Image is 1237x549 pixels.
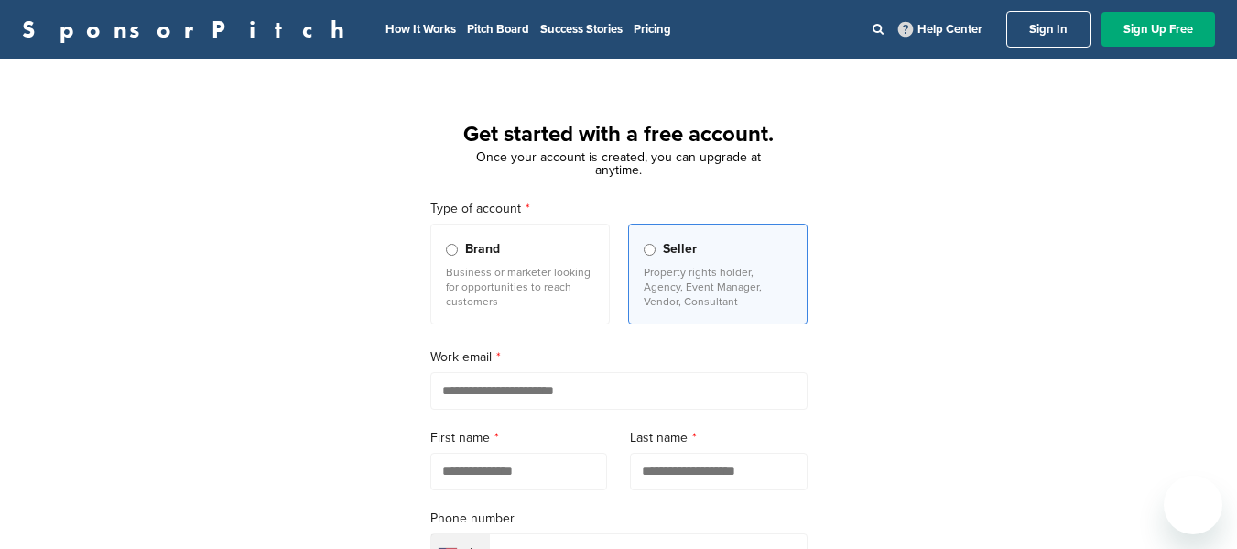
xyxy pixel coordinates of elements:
a: Pricing [634,22,671,37]
p: Business or marketer looking for opportunities to reach customers [446,265,594,309]
h1: Get started with a free account. [408,118,830,151]
a: Help Center [895,18,986,40]
label: First name [430,428,608,448]
label: Work email [430,347,808,368]
input: Seller Property rights holder, Agency, Event Manager, Vendor, Consultant [644,244,656,256]
input: Brand Business or marketer looking for opportunities to reach customers [446,244,458,256]
a: Success Stories [540,22,623,37]
label: Last name [630,428,808,448]
a: Sign In [1006,11,1091,48]
a: Sign Up Free [1101,12,1215,47]
a: Pitch Board [467,22,529,37]
a: SponsorPitch [22,17,356,41]
a: How It Works [385,22,456,37]
label: Phone number [430,509,808,529]
label: Type of account [430,199,808,219]
span: Once your account is created, you can upgrade at anytime. [476,149,761,178]
span: Brand [465,239,500,259]
p: Property rights holder, Agency, Event Manager, Vendor, Consultant [644,265,792,309]
span: Seller [663,239,697,259]
iframe: Button to launch messaging window [1164,476,1222,534]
